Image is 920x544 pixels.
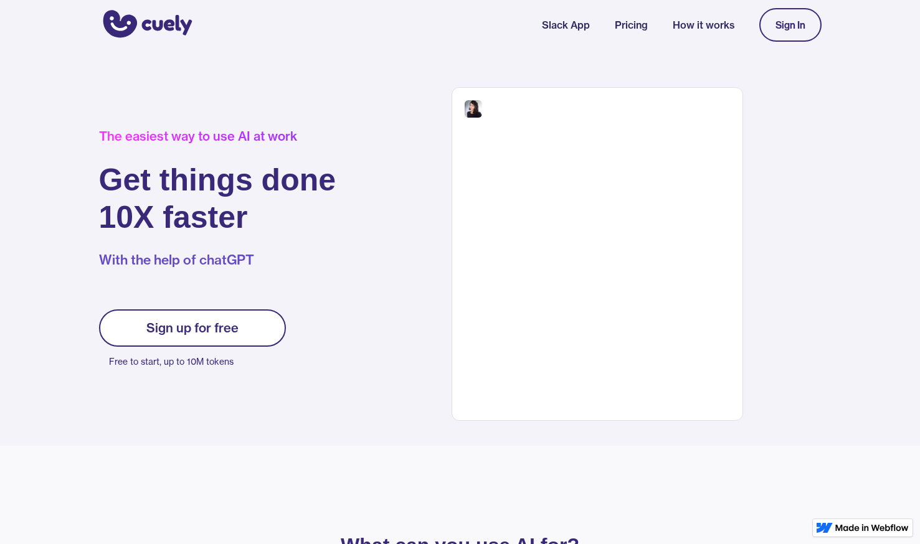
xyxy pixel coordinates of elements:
p: With the help of chatGPT [99,251,336,270]
a: Pricing [615,17,648,32]
a: home [99,2,192,48]
a: Sign up for free [99,309,286,347]
img: Made in Webflow [835,524,909,532]
p: Free to start, up to 10M tokens [109,353,286,370]
div: The easiest way to use AI at work [99,129,336,144]
h1: Get things done 10X faster [99,161,336,236]
div: Sign up for free [146,321,239,335]
a: Slack App [542,17,590,32]
div: Sign In [775,19,805,30]
a: How it works [673,17,734,32]
a: Sign In [759,8,822,42]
